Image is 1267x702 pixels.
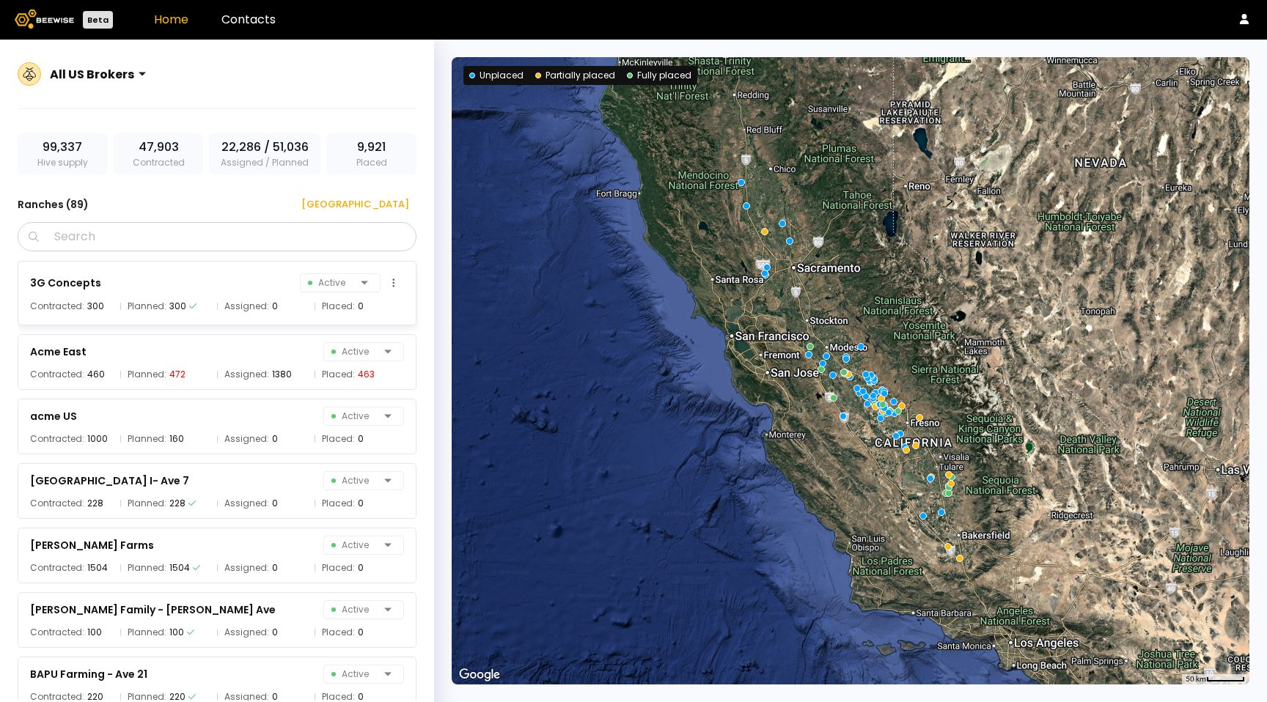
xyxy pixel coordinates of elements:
[30,274,101,292] div: 3G Concepts
[1181,674,1249,684] button: Map Scale: 50 km per 49 pixels
[169,561,190,575] div: 1504
[322,299,355,314] span: Placed:
[357,138,386,156] span: 9,921
[331,343,378,361] span: Active
[224,299,269,314] span: Assigned:
[30,299,84,314] span: Contracted:
[30,407,77,425] div: acme US
[469,69,524,82] div: Unplaced
[455,665,504,684] a: Open this area in Google Maps (opens a new window)
[87,625,102,640] div: 100
[322,432,355,446] span: Placed:
[224,496,269,511] span: Assigned:
[358,367,375,382] div: 463
[87,367,105,382] div: 460
[284,193,416,216] button: [GEOGRAPHIC_DATA]
[18,194,89,215] h3: Ranches ( 89 )
[30,432,84,446] span: Contracted:
[322,561,355,575] span: Placed:
[627,69,691,82] div: Fully placed
[331,407,378,425] span: Active
[358,561,364,575] div: 0
[272,299,278,314] div: 0
[224,432,269,446] span: Assigned:
[30,665,147,683] div: BAPU Farming - Ave 21
[43,138,82,156] span: 99,337
[128,496,166,511] span: Planned:
[272,367,292,382] div: 1380
[30,536,154,554] div: [PERSON_NAME] Farms
[535,69,615,82] div: Partially placed
[221,138,309,156] span: 22,286 / 51,036
[30,561,84,575] span: Contracted:
[15,10,74,29] img: Beewise logo
[358,625,364,640] div: 0
[331,536,378,554] span: Active
[224,625,269,640] span: Assigned:
[326,133,416,175] div: Placed
[128,561,166,575] span: Planned:
[455,665,504,684] img: Google
[87,299,104,314] div: 300
[87,496,103,511] div: 228
[128,367,166,382] span: Planned:
[272,432,278,446] div: 0
[358,299,364,314] div: 0
[291,197,409,212] div: [GEOGRAPHIC_DATA]
[30,472,189,489] div: [GEOGRAPHIC_DATA] I- Ave 7
[272,625,278,640] div: 0
[18,133,108,175] div: Hive supply
[322,496,355,511] span: Placed:
[331,601,378,618] span: Active
[128,432,166,446] span: Planned:
[272,496,278,511] div: 0
[308,274,355,292] span: Active
[114,133,204,175] div: Contracted
[358,496,364,511] div: 0
[128,625,166,640] span: Planned:
[154,11,188,28] a: Home
[169,625,184,640] div: 100
[169,496,186,511] div: 228
[322,367,355,382] span: Placed:
[224,367,269,382] span: Assigned:
[128,299,166,314] span: Planned:
[30,601,276,618] div: [PERSON_NAME] Family - [PERSON_NAME] Ave
[30,625,84,640] span: Contracted:
[169,367,186,382] div: 472
[87,432,108,446] div: 1000
[83,11,113,29] div: Beta
[30,367,84,382] span: Contracted:
[358,432,364,446] div: 0
[224,561,269,575] span: Assigned:
[50,65,134,84] div: All US Brokers
[169,299,186,314] div: 300
[322,625,355,640] span: Placed:
[331,665,378,683] span: Active
[139,138,179,156] span: 47,903
[87,561,108,575] div: 1504
[221,11,276,28] a: Contacts
[30,343,87,361] div: Acme East
[272,561,278,575] div: 0
[209,133,320,175] div: Assigned / Planned
[331,472,378,489] span: Active
[30,496,84,511] span: Contracted:
[1186,675,1206,683] span: 50 km
[169,432,184,446] div: 160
